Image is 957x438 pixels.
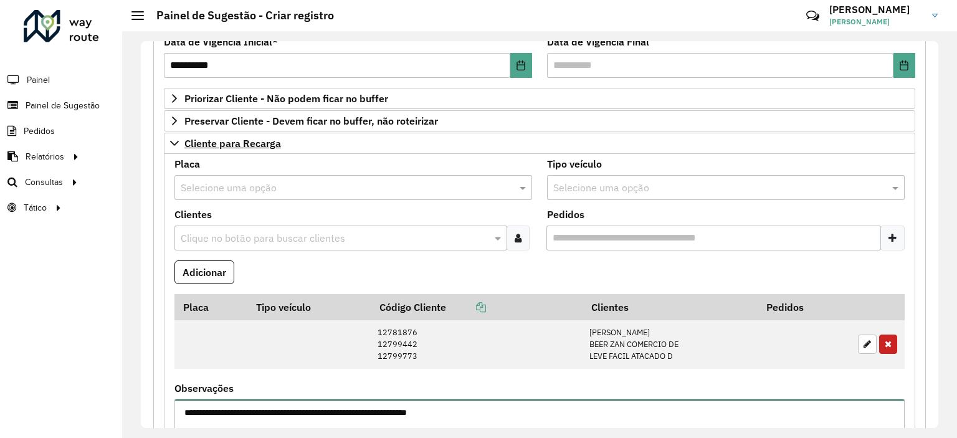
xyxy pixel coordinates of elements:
button: Choose Date [893,53,915,78]
a: Preservar Cliente - Devem ficar no buffer, não roteirizar [164,110,915,131]
th: Pedidos [758,294,852,320]
a: Contato Rápido [799,2,826,29]
span: Relatórios [26,150,64,163]
label: Tipo veículo [547,156,602,171]
span: Cliente para Recarga [184,138,281,148]
a: Cliente para Recarga [164,133,915,154]
a: Priorizar Cliente - Não podem ficar no buffer [164,88,915,109]
td: [PERSON_NAME] BEER ZAN COMERCIO DE LEVE FACIL ATACADO D [583,320,758,369]
label: Placa [174,156,200,171]
th: Tipo veículo [247,294,371,320]
h3: [PERSON_NAME] [829,4,923,16]
a: Copiar [446,301,486,313]
span: Priorizar Cliente - Não podem ficar no buffer [184,93,388,103]
label: Data de Vigência Final [547,34,649,49]
label: Clientes [174,207,212,222]
span: Tático [24,201,47,214]
td: 12781876 12799442 12799773 [371,320,583,369]
th: Código Cliente [371,294,583,320]
button: Adicionar [174,260,234,284]
th: Clientes [583,294,758,320]
span: Painel [27,74,50,87]
span: Pedidos [24,125,55,138]
label: Data de Vigência Inicial [164,34,278,49]
h2: Painel de Sugestão - Criar registro [144,9,334,22]
button: Choose Date [510,53,532,78]
span: Painel de Sugestão [26,99,100,112]
span: Consultas [25,176,63,189]
label: Pedidos [547,207,584,222]
label: Observações [174,381,234,396]
span: Preservar Cliente - Devem ficar no buffer, não roteirizar [184,116,438,126]
span: [PERSON_NAME] [829,16,923,27]
th: Placa [174,294,247,320]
